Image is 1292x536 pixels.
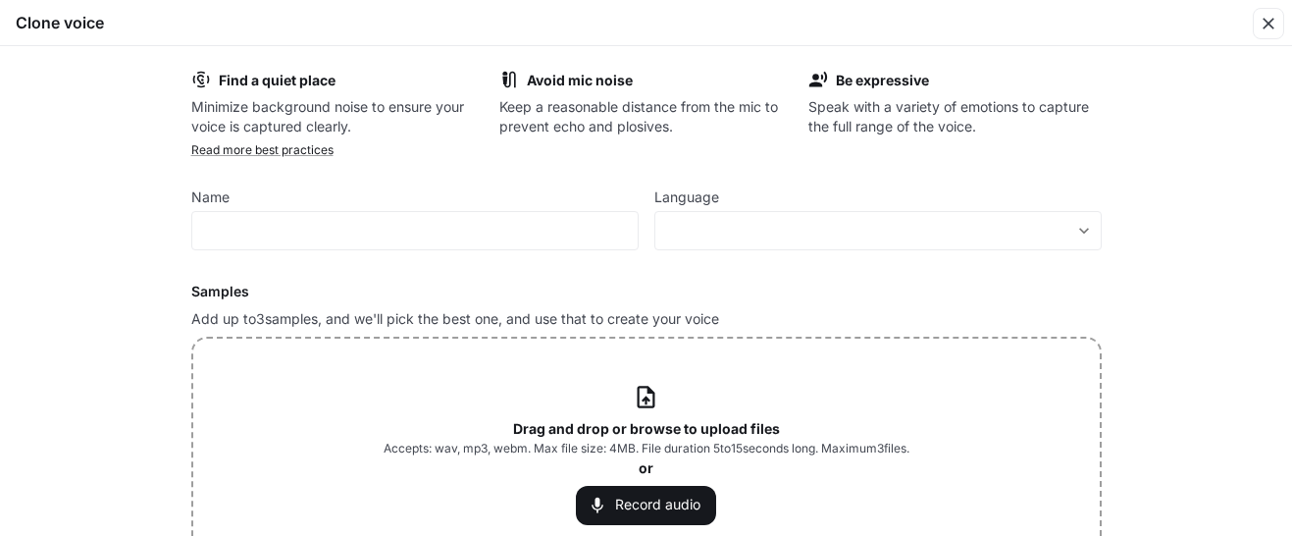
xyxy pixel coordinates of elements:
span: Accepts: wav, mp3, webm. Max file size: 4MB. File duration 5 to 15 seconds long. Maximum 3 files. [384,439,909,458]
p: Minimize background noise to ensure your voice is captured clearly. [191,97,485,136]
p: Name [191,190,230,204]
h5: Clone voice [16,12,104,33]
h6: Samples [191,282,1102,301]
b: or [639,459,653,476]
div: ​ [655,221,1101,241]
p: Language [654,190,719,204]
b: Find a quiet place [219,72,336,88]
button: Record audio [576,486,716,525]
a: Read more best practices [191,142,334,157]
b: Be expressive [836,72,929,88]
b: Drag and drop or browse to upload files [513,420,780,437]
p: Keep a reasonable distance from the mic to prevent echo and plosives. [499,97,793,136]
b: Avoid mic noise [527,72,633,88]
p: Add up to 3 samples, and we'll pick the best one, and use that to create your voice [191,309,1102,329]
p: Speak with a variety of emotions to capture the full range of the voice. [808,97,1102,136]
